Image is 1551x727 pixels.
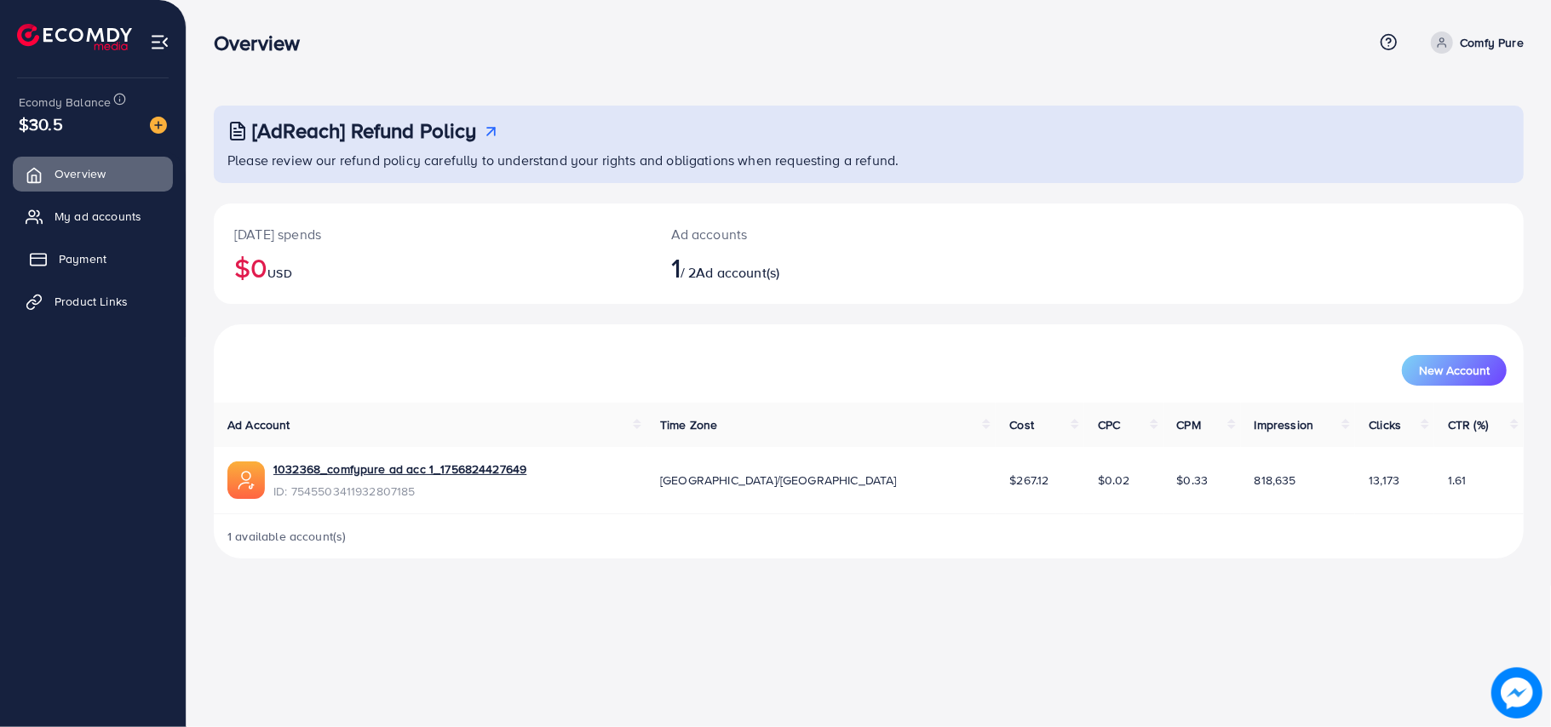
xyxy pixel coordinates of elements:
a: 1032368_comfypure ad acc 1_1756824427649 [273,461,526,478]
p: Please review our refund policy carefully to understand your rights and obligations when requesti... [227,150,1514,170]
a: Comfy Pure [1424,31,1524,54]
a: Payment [13,242,173,276]
p: Ad accounts [671,224,958,244]
img: image [1491,667,1542,718]
span: New Account [1419,364,1490,376]
span: My ad accounts [55,208,141,225]
span: Payment [59,250,106,267]
img: menu [150,32,169,52]
span: 1 available account(s) [227,528,347,545]
span: $0.02 [1098,472,1130,489]
span: [GEOGRAPHIC_DATA]/[GEOGRAPHIC_DATA] [660,472,897,489]
span: Impression [1255,416,1314,433]
h3: [AdReach] Refund Policy [252,118,477,143]
span: CPM [1177,416,1201,433]
a: My ad accounts [13,199,173,233]
span: USD [267,265,291,282]
span: Overview [55,165,106,182]
p: Comfy Pure [1460,32,1524,53]
h2: $0 [234,251,630,283]
span: Clicks [1369,416,1401,433]
span: $267.12 [1009,472,1048,489]
span: 13,173 [1369,472,1399,489]
span: 1 [671,248,681,287]
span: CTR (%) [1448,416,1488,433]
span: Ad Account [227,416,290,433]
img: ic-ads-acc.e4c84228.svg [227,461,265,499]
img: image [150,117,167,134]
span: Cost [1009,416,1034,433]
span: $0.33 [1177,472,1209,489]
span: CPC [1098,416,1120,433]
h2: / 2 [671,251,958,283]
span: $30.5 [19,112,63,136]
a: Product Links [13,284,173,318]
button: New Account [1402,355,1507,386]
span: ID: 7545503411932807185 [273,483,526,500]
span: Ecomdy Balance [19,94,111,111]
img: logo [17,24,132,50]
span: 818,635 [1255,472,1296,489]
span: Time Zone [660,416,717,433]
p: [DATE] spends [234,224,630,244]
h3: Overview [214,31,313,55]
a: Overview [13,157,173,191]
span: Ad account(s) [696,263,779,282]
span: Product Links [55,293,128,310]
span: 1.61 [1448,472,1467,489]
